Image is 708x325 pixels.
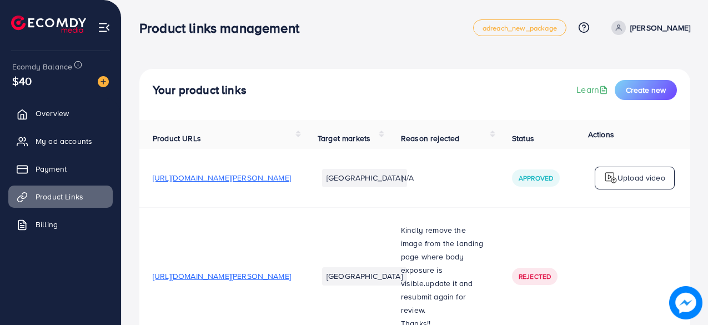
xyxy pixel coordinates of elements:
span: Actions [588,129,614,140]
p: Kindly remove the image from the landing page where body exposure is visible.update it and resubm... [401,223,485,317]
a: Learn [576,83,610,96]
a: Overview [8,102,113,124]
p: Upload video [617,171,665,184]
a: Payment [8,158,113,180]
a: [PERSON_NAME] [607,21,690,35]
li: [GEOGRAPHIC_DATA] [322,169,407,187]
img: logo [11,16,86,33]
img: logo [604,171,617,184]
span: Billing [36,219,58,230]
span: Product Links [36,191,83,202]
li: [GEOGRAPHIC_DATA] [322,267,407,285]
h4: Your product links [153,83,247,97]
span: Approved [519,173,553,183]
span: Overview [36,108,69,119]
span: Payment [36,163,67,174]
span: Reason rejected [401,133,459,144]
img: image [98,76,109,87]
button: Create new [615,80,677,100]
span: My ad accounts [36,136,92,147]
span: Product URLs [153,133,201,144]
span: Create new [626,84,666,96]
img: image [669,286,702,319]
a: Product Links [8,186,113,208]
a: My ad accounts [8,130,113,152]
span: Status [512,133,534,144]
span: Target markets [318,133,370,144]
span: adreach_new_package [483,24,557,32]
span: [URL][DOMAIN_NAME][PERSON_NAME] [153,271,291,282]
span: Rejected [519,272,551,281]
span: N/A [401,172,414,183]
a: Billing [8,213,113,236]
span: Ecomdy Balance [12,61,72,72]
a: adreach_new_package [473,19,566,36]
p: [PERSON_NAME] [630,21,690,34]
span: $40 [12,73,32,89]
h3: Product links management [139,20,308,36]
img: menu [98,21,111,34]
span: [URL][DOMAIN_NAME][PERSON_NAME] [153,172,291,183]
